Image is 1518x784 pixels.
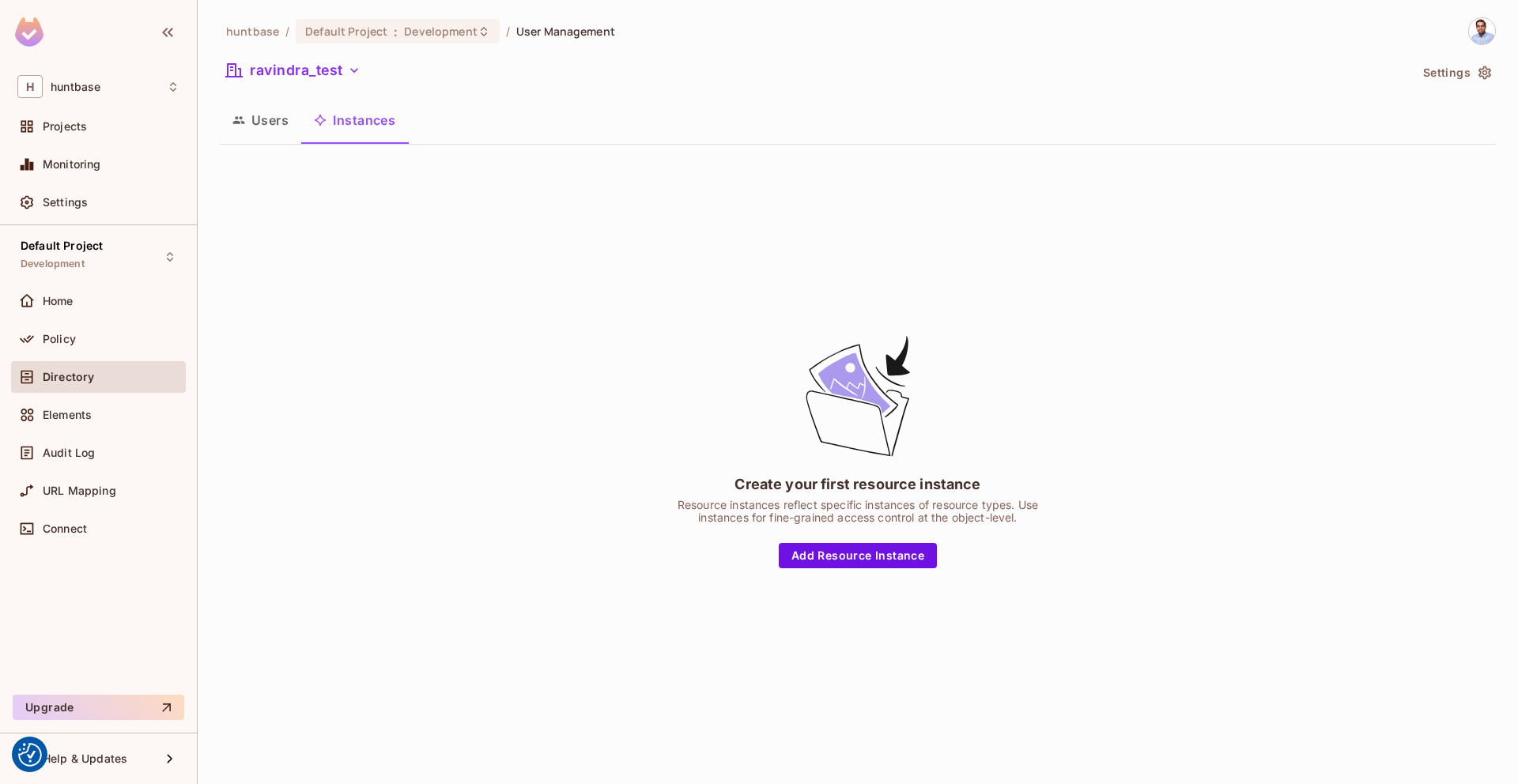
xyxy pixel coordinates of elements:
[305,24,387,39] span: Default Project
[301,100,408,140] button: Instances
[43,371,94,383] span: Directory
[220,58,367,83] button: ravindra_test
[43,484,116,497] span: URL Mapping
[17,75,43,98] span: H
[506,24,510,39] li: /
[1469,18,1495,44] img: Ravindra Bangrawa
[18,743,42,767] img: Revisit consent button
[226,24,279,39] span: the active workspace
[43,120,87,133] span: Projects
[734,474,980,494] div: Create your first resource instance
[43,447,95,459] span: Audit Log
[43,522,87,535] span: Connect
[779,543,937,568] button: Add Resource Instance
[21,239,103,252] span: Default Project
[43,196,88,209] span: Settings
[21,258,85,270] span: Development
[43,158,101,171] span: Monitoring
[15,17,43,47] img: SReyMgAAAABJRU5ErkJggg==
[43,333,76,345] span: Policy
[1417,60,1496,85] button: Settings
[393,25,398,38] span: :
[18,743,42,767] button: Consent Preferences
[516,24,615,39] span: User Management
[51,81,100,93] span: Workspace: huntbase
[404,24,477,39] span: Development
[13,695,184,720] button: Upgrade
[660,499,1055,524] div: Resource instances reflect specific instances of resource types. Use instances for fine-grained a...
[43,752,127,765] span: Help & Updates
[43,295,74,307] span: Home
[43,409,92,421] span: Elements
[285,24,289,39] li: /
[220,100,301,140] button: Users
